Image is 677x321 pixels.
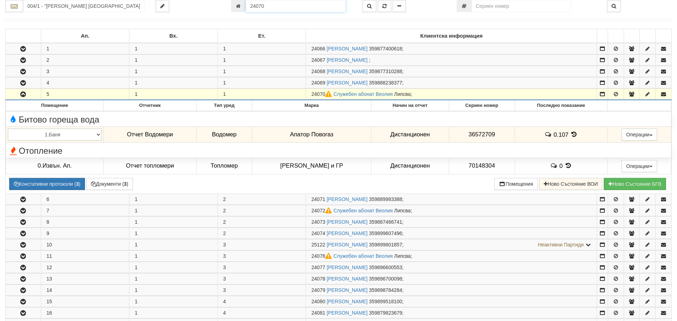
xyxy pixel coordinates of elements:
th: Последно показание [515,100,607,111]
td: 1 [129,262,218,273]
td: 13 [41,273,129,284]
span: 3 [223,287,226,293]
td: Ап.: No sort applied, sorting is disabled [41,29,129,43]
td: ; [306,89,597,100]
th: Марка [252,100,371,111]
td: 1 [129,55,218,66]
button: Операции [622,160,657,172]
td: [PERSON_NAME] и ГР [252,158,371,174]
span: Партида № [311,287,325,293]
td: 7 [41,205,129,216]
button: Констативни протоколи (3) [9,178,85,190]
span: 2 [223,219,226,225]
td: 1 [41,43,129,54]
span: 2 [223,196,226,202]
span: История на забележките [544,131,553,138]
span: 359899607496 [369,230,402,236]
span: Липсва [394,91,411,97]
td: : No sort applied, sorting is disabled [6,29,41,43]
span: Партида № [311,80,325,86]
button: Операции [622,129,657,141]
td: Апатор Повогаз [252,126,371,143]
span: 3 [223,242,226,247]
td: ; [306,55,597,66]
td: 9 [41,228,129,239]
span: 359899801857 [369,242,402,247]
span: История на показанията [570,131,578,138]
span: Партида № [311,208,333,213]
td: ; [306,228,597,239]
td: ; [306,194,597,205]
span: 0 [559,162,563,169]
a: Служебен абонат Веолия [333,208,393,213]
td: : No sort applied, sorting is disabled [608,29,624,43]
td: 10 [41,239,129,250]
td: ; [306,250,597,261]
span: История на показанията [564,162,572,169]
a: [PERSON_NAME] [327,299,367,304]
td: ; [306,205,597,216]
span: Партида № [311,91,333,97]
td: 1 [129,43,218,54]
a: [PERSON_NAME] [327,46,367,51]
td: 2 [41,55,129,66]
a: [PERSON_NAME] [327,196,367,202]
td: Вх.: No sort applied, sorting is disabled [129,29,218,43]
td: 5 [41,89,129,100]
td: 1 [129,307,218,318]
b: 3 [76,181,79,187]
td: 1 [129,205,218,216]
td: 3 [41,66,129,77]
td: 12 [41,262,129,273]
td: Топломер [196,158,252,174]
span: История на забележките [550,162,559,169]
td: Водомер [196,126,252,143]
td: ; [306,284,597,295]
span: 2 [223,230,226,236]
td: ; [306,66,597,77]
span: 3 [223,265,226,270]
th: Тип уред [196,100,252,111]
span: Партида № [311,242,325,247]
span: 359877400618 [369,46,402,51]
span: Партида № [311,57,325,63]
td: Клиентска информация: No sort applied, sorting is disabled [306,29,597,43]
th: Отчетник [103,100,196,111]
span: Липсва [394,253,411,259]
td: ; [306,216,597,227]
a: [PERSON_NAME] [327,242,367,247]
td: : No sort applied, sorting is disabled [597,29,608,43]
span: Отопление [8,146,63,156]
td: 6 [41,194,129,205]
span: 359888238377 [369,80,402,86]
a: [PERSON_NAME] [327,230,367,236]
td: 4 [41,77,129,88]
span: Неактивни Партиди [538,242,584,247]
a: [PERSON_NAME] [327,57,367,63]
span: 2 [223,208,226,213]
td: : No sort applied, sorting is disabled [656,29,672,43]
button: Новo Състояние БГВ [604,178,666,190]
td: 1 [129,216,218,227]
td: 14 [41,284,129,295]
span: 1 [223,57,226,63]
span: 359887466741 [369,219,402,225]
a: Служебен абонат Веолия [333,91,393,97]
th: Помещение [6,100,104,111]
td: ; [306,77,597,88]
td: Дистанционен [371,126,449,143]
span: 4 [223,299,226,304]
span: 359896700098 [369,276,402,282]
td: ; [306,296,597,307]
span: Липсва [394,208,411,213]
td: 8 [41,216,129,227]
span: Партида № [311,46,325,51]
button: Ново Състояние ВОИ [539,178,602,190]
td: 16 [41,307,129,318]
a: [PERSON_NAME] [327,265,367,270]
span: Партида № [311,69,325,74]
b: Клиентска информация [420,33,483,39]
span: Партида № [311,299,325,304]
span: Партида № [311,253,333,259]
span: 359877310288 [369,69,402,74]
